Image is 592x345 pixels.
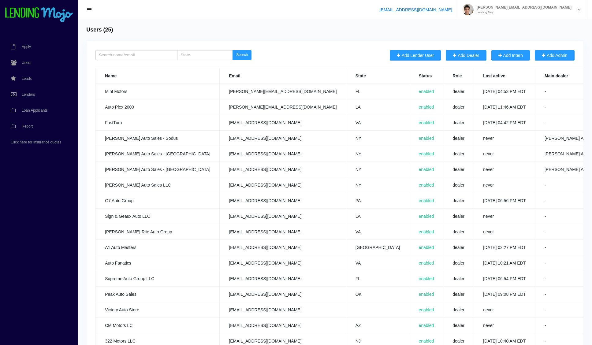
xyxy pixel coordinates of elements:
[220,271,346,286] td: [EMAIL_ADDRESS][DOMAIN_NAME]
[346,255,409,271] td: VA
[419,245,434,250] span: enabled
[22,77,32,80] span: Leads
[462,4,474,15] img: Profile image
[443,224,474,239] td: dealer
[346,83,409,99] td: FL
[22,109,48,112] span: Loan Applicants
[346,224,409,239] td: VA
[474,208,535,224] td: never
[346,208,409,224] td: LA
[96,146,220,161] td: [PERSON_NAME] Auto Sales - [GEOGRAPHIC_DATA]
[220,317,346,333] td: [EMAIL_ADDRESS][DOMAIN_NAME]
[474,68,535,83] th: Last active
[96,255,220,271] td: Auto Fanatics
[220,99,346,115] td: [PERSON_NAME][EMAIL_ADDRESS][DOMAIN_NAME]
[419,198,434,203] span: enabled
[233,50,251,60] button: Search
[220,146,346,161] td: [EMAIL_ADDRESS][DOMAIN_NAME]
[22,124,33,128] span: Report
[443,302,474,317] td: dealer
[95,50,177,60] input: Search name/email
[220,286,346,302] td: [EMAIL_ADDRESS][DOMAIN_NAME]
[5,7,73,23] img: logo-small.png
[419,229,434,234] span: enabled
[491,50,530,61] button: Add Intern
[419,307,434,312] span: enabled
[22,93,35,96] span: Lenders
[11,140,61,144] span: Click here for insurance quotes
[346,99,409,115] td: LA
[443,177,474,193] td: dealer
[419,167,434,172] span: enabled
[474,255,535,271] td: [DATE] 10:21 AM EDT
[86,27,113,33] h4: Users (25)
[474,115,535,130] td: [DATE] 04:42 PM EDT
[419,183,434,187] span: enabled
[96,130,220,146] td: [PERSON_NAME] Auto Sales - Sodus
[390,50,441,61] button: Add Lender User
[96,193,220,208] td: G7 Auto Group
[346,317,409,333] td: AZ
[443,130,474,146] td: dealer
[474,130,535,146] td: never
[346,68,409,83] th: State
[96,239,220,255] td: A1 Auto Masters
[443,83,474,99] td: dealer
[419,276,434,281] span: enabled
[443,208,474,224] td: dealer
[474,6,572,9] span: [PERSON_NAME][EMAIL_ADDRESS][DOMAIN_NAME]
[443,161,474,177] td: dealer
[474,99,535,115] td: [DATE] 11:46 AM EDT
[96,99,220,115] td: Auto Plex 2000
[346,286,409,302] td: OK
[346,115,409,130] td: VA
[474,239,535,255] td: [DATE] 02:27 PM EDT
[96,286,220,302] td: Peak Auto Sales
[419,136,434,141] span: enabled
[443,68,474,83] th: Role
[443,193,474,208] td: dealer
[346,146,409,161] td: NY
[96,317,220,333] td: CM Motors LC
[220,68,346,83] th: Email
[474,146,535,161] td: never
[220,208,346,224] td: [EMAIL_ADDRESS][DOMAIN_NAME]
[419,323,434,328] span: enabled
[419,120,434,125] span: enabled
[409,68,443,83] th: Status
[220,130,346,146] td: [EMAIL_ADDRESS][DOMAIN_NAME]
[474,271,535,286] td: [DATE] 06:54 PM EDT
[96,271,220,286] td: Supreme Auto Group LLC
[474,193,535,208] td: [DATE] 06:56 PM EDT
[474,161,535,177] td: never
[446,50,486,61] button: Add Dealer
[535,50,575,61] button: Add Admin
[474,83,535,99] td: [DATE] 04:53 PM EDT
[96,302,220,317] td: Victory Auto Store
[22,61,31,65] span: Users
[96,68,220,83] th: Name
[443,317,474,333] td: dealer
[474,302,535,317] td: never
[474,317,535,333] td: never
[419,214,434,219] span: enabled
[22,45,31,49] span: Apply
[443,255,474,271] td: dealer
[220,302,346,317] td: [EMAIL_ADDRESS][DOMAIN_NAME]
[346,239,409,255] td: [GEOGRAPHIC_DATA]
[346,271,409,286] td: FL
[220,224,346,239] td: [EMAIL_ADDRESS][DOMAIN_NAME]
[419,151,434,156] span: enabled
[96,115,220,130] td: FastTurn
[443,271,474,286] td: dealer
[346,177,409,193] td: NY
[474,11,572,14] small: Lending Mojo
[419,261,434,265] span: enabled
[419,339,434,343] span: enabled
[443,115,474,130] td: dealer
[474,286,535,302] td: [DATE] 09:08 PM EDT
[220,161,346,177] td: [EMAIL_ADDRESS][DOMAIN_NAME]
[220,239,346,255] td: [EMAIL_ADDRESS][DOMAIN_NAME]
[419,105,434,109] span: enabled
[96,83,220,99] td: Mint Motors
